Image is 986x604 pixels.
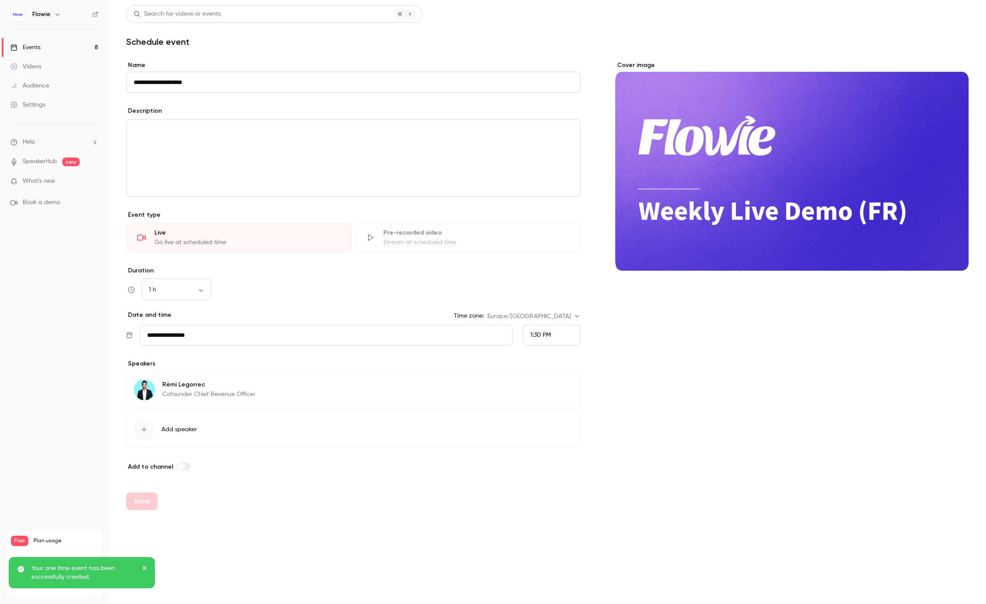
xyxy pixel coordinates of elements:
div: Events [10,43,40,52]
iframe: Noticeable Trigger [88,178,98,185]
div: Audience [10,81,49,90]
div: Stream at scheduled time [383,238,570,247]
p: Date and time [126,311,171,319]
div: Rémi LegorrecRémi LegorrecCofounder Chief Revenue Officer [126,372,580,408]
span: Plan usage [34,537,98,544]
span: Help [23,138,35,147]
span: Add speaker [161,425,197,434]
div: Live [154,228,341,237]
span: Free [11,536,28,546]
div: Pre-recorded video [383,228,570,237]
span: new [62,158,80,166]
label: Cover image [615,61,969,70]
div: Videos [10,62,41,71]
input: Tue, Feb 17, 2026 [140,325,513,346]
section: description [126,119,580,197]
div: Pre-recorded videoStream at scheduled time [355,223,580,252]
span: What's new [23,177,55,186]
span: 1:30 PM [530,332,551,338]
div: LiveGo live at scheduled time [126,223,352,252]
div: From [523,325,580,346]
p: Your one time event has been successfully created. [31,564,136,581]
div: editor [127,120,580,196]
span: Book a demo [23,198,60,207]
h6: Flowie [32,10,50,19]
div: Settings [10,101,45,109]
label: Name [126,61,580,70]
p: Event type [126,211,580,219]
div: Go live at scheduled time [154,238,341,247]
div: Europe/[GEOGRAPHIC_DATA] [487,312,580,321]
span: Add to channel [128,463,173,470]
button: Add speaker [126,412,580,447]
li: help-dropdown-opener [10,138,98,147]
p: Rémi Legorrec [162,380,255,389]
label: Description [126,107,162,115]
div: Search for videos or events [134,10,221,19]
img: Rémi Legorrec [134,379,155,400]
button: close [142,564,148,574]
section: Cover image [615,61,969,271]
a: SpeakerHub [23,157,57,166]
label: Time zone: [454,312,484,320]
p: Cofounder Chief Revenue Officer [162,390,255,399]
p: Speakers [126,359,580,368]
label: Duration [126,266,580,275]
div: 1 h [142,285,211,294]
img: Flowie [11,7,25,21]
h1: Schedule event [126,37,969,47]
